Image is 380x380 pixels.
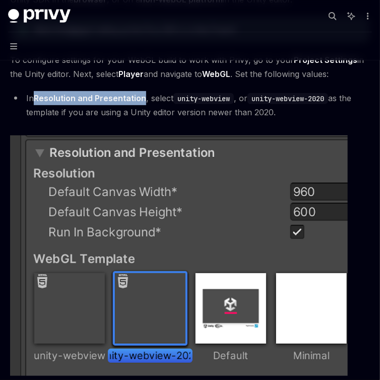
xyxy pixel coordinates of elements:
strong: Player [118,69,144,79]
img: dark logo [8,9,71,23]
img: webview-template [10,135,348,376]
strong: WebGL [202,69,230,79]
code: unity-webview [173,93,234,104]
code: unity-webview-2020 [247,93,328,104]
strong: Resolution and Presentation [34,93,146,103]
strong: Project Settings [294,55,357,65]
button: More actions [362,9,372,23]
li: In , select , or as the template if you are using a Unity editor version newer than 2020. [10,91,370,119]
span: To configure settings for your WebGL build to work with Privy, go to your in the Unity editor. Ne... [10,53,370,81]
